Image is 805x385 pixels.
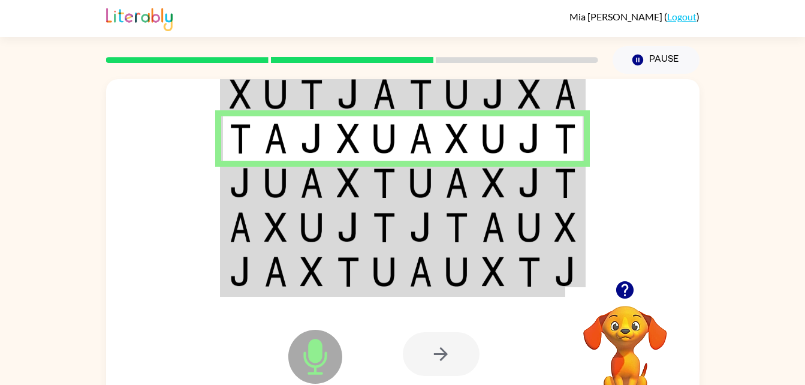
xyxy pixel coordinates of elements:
[445,212,468,242] img: t
[264,124,287,154] img: a
[569,11,700,22] div: ( )
[445,257,468,287] img: u
[667,11,697,22] a: Logout
[554,212,576,242] img: x
[409,124,432,154] img: a
[230,212,251,242] img: a
[106,5,173,31] img: Literably
[264,257,287,287] img: a
[337,212,360,242] img: j
[300,124,323,154] img: j
[409,79,432,109] img: t
[613,46,700,74] button: Pause
[230,79,251,109] img: x
[300,257,323,287] img: x
[264,212,287,242] img: x
[518,168,541,198] img: j
[482,168,505,198] img: x
[482,257,505,287] img: x
[230,168,251,198] img: j
[409,212,432,242] img: j
[300,79,323,109] img: t
[300,212,323,242] img: u
[230,124,251,154] img: t
[337,168,360,198] img: x
[373,79,396,109] img: a
[554,124,576,154] img: t
[373,168,396,198] img: t
[300,168,323,198] img: a
[337,257,360,287] img: t
[554,168,576,198] img: t
[409,257,432,287] img: a
[409,168,432,198] img: u
[554,79,576,109] img: a
[569,11,664,22] span: Mia [PERSON_NAME]
[518,212,541,242] img: u
[337,79,360,109] img: j
[482,124,505,154] img: u
[445,79,468,109] img: u
[518,79,541,109] img: x
[337,124,360,154] img: x
[445,168,468,198] img: a
[518,257,541,287] img: t
[518,124,541,154] img: j
[373,257,396,287] img: u
[264,168,287,198] img: u
[482,79,505,109] img: j
[554,257,576,287] img: j
[373,124,396,154] img: u
[482,212,505,242] img: a
[445,124,468,154] img: x
[373,212,396,242] img: t
[264,79,287,109] img: u
[230,257,251,287] img: j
